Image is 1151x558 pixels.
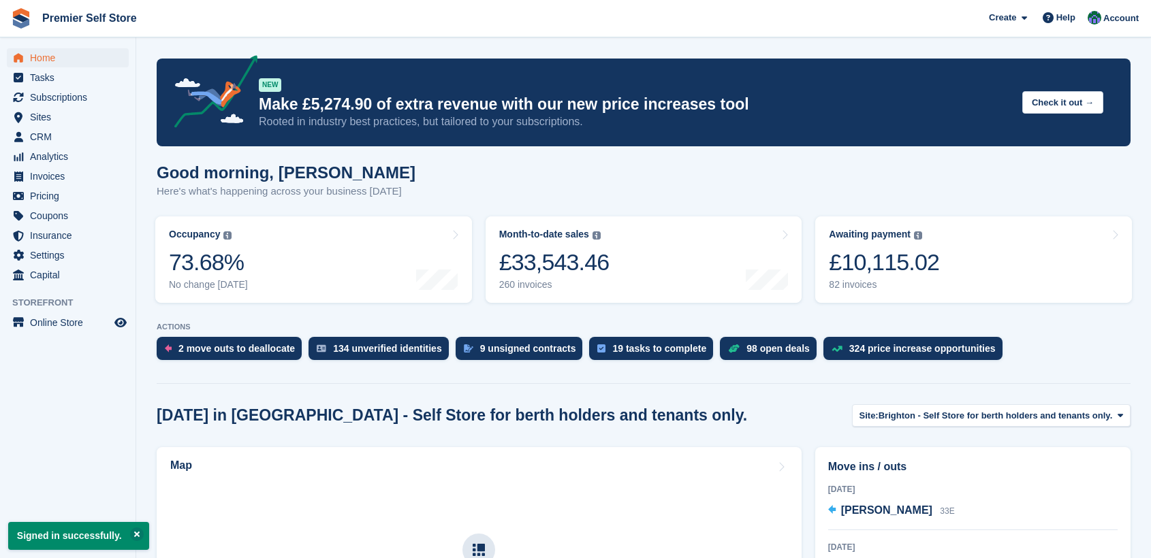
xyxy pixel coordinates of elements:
a: menu [7,88,129,107]
span: Home [30,48,112,67]
a: 2 move outs to deallocate [157,337,309,367]
div: £10,115.02 [829,248,939,276]
a: Occupancy 73.68% No change [DATE] [155,216,472,303]
p: Make £5,274.90 of extra revenue with our new price increases tool [259,95,1011,114]
a: menu [7,68,129,87]
div: £33,543.46 [499,248,610,276]
div: Occupancy [169,229,220,240]
a: Premier Self Store [37,7,142,29]
span: Site: [860,409,879,423]
img: Jo Granger [1088,11,1101,24]
div: Month-to-date sales [499,229,589,240]
span: Pricing [30,186,112,206]
span: Analytics [30,147,112,166]
img: icon-info-grey-7440780725fd019a000dd9b08b2336e03edf1995a4989e88bcd33f0948082b44.svg [914,231,922,240]
h1: Good morning, [PERSON_NAME] [157,163,415,182]
div: 82 invoices [829,279,939,291]
div: 73.68% [169,248,248,276]
a: menu [7,167,129,186]
a: menu [7,186,129,206]
span: Sites [30,108,112,127]
a: menu [7,147,129,166]
span: CRM [30,127,112,146]
p: Rooted in industry best practices, but tailored to your subscriptions. [259,114,1011,129]
div: 98 open deals [746,343,810,354]
img: stora-icon-8386f47178a22dfd0bd8f6a31ec36ba5ce8667c1dd55bd0f319d3a0aa187defe.svg [11,8,31,29]
img: move_outs_to_deallocate_icon-f764333ba52eb49d3ac5e1228854f67142a1ed5810a6f6cc68b1a99e826820c5.svg [165,344,172,352]
span: Online Store [30,313,112,332]
p: ACTIONS [157,323,1131,331]
span: Tasks [30,68,112,87]
img: map-icn-33ee37083ee616e46c38cad1a60f524a97daa1e2b2c8c0bc3eb3415660979fc1.svg [473,544,485,556]
span: Settings [30,246,112,265]
div: 9 unsigned contracts [480,343,576,354]
a: Preview store [112,314,129,331]
a: menu [7,48,129,67]
a: 98 open deals [720,337,823,367]
img: deal-1b604bf984904fb50ccaf53a9ad4b4a5d6e5aea283cecdc64d6e3604feb123c2.svg [728,344,740,353]
img: contract_signature_icon-13c848040528278c33f63329250d36e43548de30e8caae1d1a13099fd9432cc5.svg [464,344,473,352]
a: menu [7,127,129,146]
span: Storefront [12,296,136,310]
div: [DATE] [828,483,1118,495]
span: [PERSON_NAME] [841,504,932,516]
span: Create [989,11,1016,24]
img: verify_identity-adf6edd0f0f0b5bbfe63781bf79b02c33cf7c696d77639b501bdc392416b5a36.svg [317,344,326,352]
img: price_increase_opportunities-93ffe204e8149a01c8c9dc8f82e8f89637d9d84a8eef4429ea346261dce0b2c0.svg [832,346,842,352]
a: menu [7,265,129,284]
a: menu [7,313,129,332]
div: 2 move outs to deallocate [178,343,295,354]
a: 9 unsigned contracts [456,337,590,367]
span: 33E [940,506,954,516]
p: Signed in successfully. [8,522,149,550]
img: icon-info-grey-7440780725fd019a000dd9b08b2336e03edf1995a4989e88bcd33f0948082b44.svg [593,231,601,240]
a: 324 price increase opportunities [823,337,1009,367]
div: Awaiting payment [829,229,911,240]
span: Help [1056,11,1075,24]
img: price-adjustments-announcement-icon-8257ccfd72463d97f412b2fc003d46551f7dbcb40ab6d574587a9cd5c0d94... [163,55,258,133]
a: menu [7,246,129,265]
a: menu [7,108,129,127]
span: Capital [30,265,112,284]
a: [PERSON_NAME] 33E [828,502,955,520]
div: 134 unverified identities [333,343,442,354]
div: [DATE] [828,541,1118,553]
button: Check it out → [1022,91,1103,114]
a: menu [7,226,129,245]
img: icon-info-grey-7440780725fd019a000dd9b08b2336e03edf1995a4989e88bcd33f0948082b44.svg [223,231,232,240]
div: 260 invoices [499,279,610,291]
div: 19 tasks to complete [612,343,706,354]
a: Month-to-date sales £33,543.46 260 invoices [486,216,802,303]
div: NEW [259,78,281,92]
a: Awaiting payment £10,115.02 82 invoices [815,216,1132,303]
a: 134 unverified identities [309,337,456,367]
p: Here's what's happening across your business [DATE] [157,184,415,199]
div: 324 price increase opportunities [849,343,996,354]
button: Site: Brighton - Self Store for berth holders and tenants only. [852,404,1131,427]
span: Coupons [30,206,112,225]
a: menu [7,206,129,225]
h2: Map [170,459,192,472]
span: Subscriptions [30,88,112,107]
h2: Move ins / outs [828,459,1118,475]
span: Invoices [30,167,112,186]
div: No change [DATE] [169,279,248,291]
span: Account [1103,12,1139,25]
img: task-75834270c22a3079a89374b754ae025e5fb1db73e45f91037f5363f120a921f8.svg [597,344,605,352]
span: Brighton - Self Store for berth holders and tenants only. [879,409,1113,423]
a: 19 tasks to complete [589,337,720,367]
h2: [DATE] in [GEOGRAPHIC_DATA] - Self Store for berth holders and tenants only. [157,406,747,425]
span: Insurance [30,226,112,245]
